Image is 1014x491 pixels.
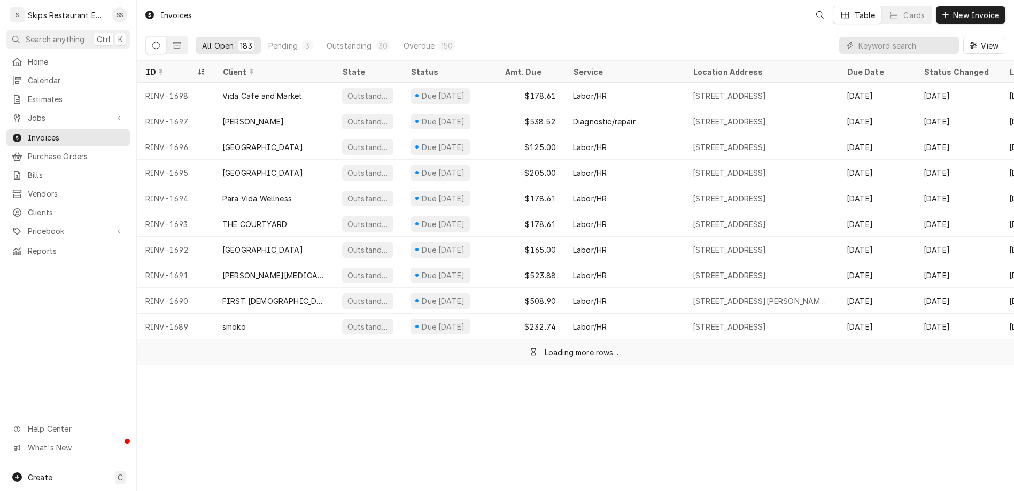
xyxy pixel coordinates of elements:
a: Go to Pricebook [6,222,130,240]
div: [DATE] [915,160,1001,185]
a: Go to Jobs [6,109,130,127]
div: Service [573,66,674,77]
div: [DATE] [838,237,915,262]
div: S [10,7,25,22]
div: All Open [202,40,234,51]
div: $178.61 [496,83,564,108]
div: 183 [240,40,252,51]
div: $178.61 [496,185,564,211]
span: Create [28,473,52,482]
div: RINV-1697 [137,108,214,134]
div: $165.00 [496,237,564,262]
div: RINV-1698 [137,83,214,108]
div: [DATE] [915,134,1001,160]
div: Outstanding [346,167,389,178]
div: Status Changed [924,66,992,77]
div: [STREET_ADDRESS][PERSON_NAME][PERSON_NAME] [693,295,830,307]
div: ID [145,66,195,77]
div: Outstanding [346,219,389,230]
span: Reports [28,245,125,256]
div: [DATE] [915,288,1001,314]
div: Due [DATE] [421,90,466,102]
div: [DATE] [838,185,915,211]
a: Estimates [6,90,130,108]
div: [DATE] [838,134,915,160]
div: Due [DATE] [421,270,466,281]
div: RINV-1689 [137,314,214,339]
a: Invoices [6,129,130,146]
div: Due [DATE] [421,295,466,307]
div: $538.52 [496,108,564,134]
div: Shan Skipper's Avatar [112,7,127,22]
div: [DATE] [915,314,1001,339]
div: Due [DATE] [421,244,466,255]
div: Outstanding [346,116,389,127]
div: Status [411,66,485,77]
a: Home [6,53,130,71]
div: Client [222,66,323,77]
div: Vida Cafe and Market [222,90,302,102]
div: $508.90 [496,288,564,314]
div: [STREET_ADDRESS] [693,270,767,281]
div: Due [DATE] [421,193,466,204]
div: [DATE] [838,160,915,185]
span: Vendors [28,188,125,199]
span: Ctrl [97,34,111,45]
div: [STREET_ADDRESS] [693,321,767,332]
div: THE COURTYARD [222,219,287,230]
span: Clients [28,207,125,218]
div: Amt. Due [505,66,554,77]
span: New Invoice [951,10,1001,21]
div: Skips Restaurant Equipment [28,10,106,21]
span: Purchase Orders [28,151,125,162]
div: smoko [222,321,246,332]
div: Pending [268,40,298,51]
button: View [963,37,1005,54]
div: [PERSON_NAME] [222,116,284,127]
div: [DATE] [915,83,1001,108]
div: [DATE] [838,211,915,237]
div: $125.00 [496,134,564,160]
div: Labor/HR [573,167,607,178]
div: [GEOGRAPHIC_DATA] [222,142,303,153]
div: [STREET_ADDRESS] [693,116,767,127]
div: [DATE] [838,288,915,314]
div: RINV-1692 [137,237,214,262]
div: [DATE] [838,108,915,134]
span: Home [28,56,125,67]
div: Labor/HR [573,193,607,204]
div: [DATE] [838,262,915,288]
a: Go to Help Center [6,420,130,438]
div: [GEOGRAPHIC_DATA] [222,167,303,178]
div: Outstanding [346,244,389,255]
div: [STREET_ADDRESS] [693,244,767,255]
div: [STREET_ADDRESS] [693,219,767,230]
input: Keyword search [858,37,954,54]
span: View [979,40,1001,51]
div: [DATE] [915,237,1001,262]
span: Pricebook [28,225,109,237]
span: Search anything [26,34,84,45]
span: Calendar [28,75,125,86]
div: Outstanding [346,193,389,204]
div: Outstanding [346,295,389,307]
div: [DATE] [915,211,1001,237]
a: Reports [6,242,130,260]
div: RINV-1696 [137,134,214,160]
a: Clients [6,204,130,221]
button: New Invoice [936,6,1005,24]
div: Labor/HR [573,321,607,332]
div: Due Date [847,66,904,77]
div: [DATE] [838,83,915,108]
div: [DATE] [915,108,1001,134]
div: [GEOGRAPHIC_DATA] [222,244,303,255]
div: Labor/HR [573,90,607,102]
div: Labor/HR [573,219,607,230]
div: Labor/HR [573,142,607,153]
div: [STREET_ADDRESS] [693,167,767,178]
div: 30 [378,40,388,51]
div: Outstanding [346,321,389,332]
span: Invoices [28,132,125,143]
a: Purchase Orders [6,147,130,165]
div: [DATE] [915,185,1001,211]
